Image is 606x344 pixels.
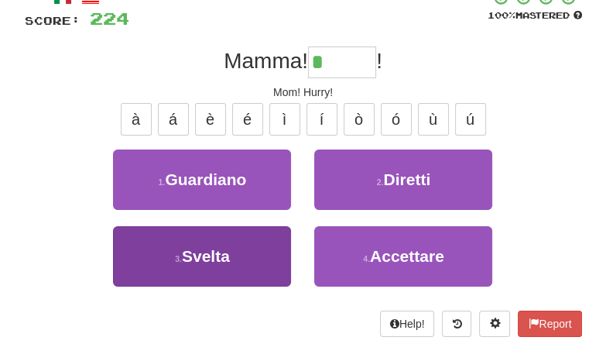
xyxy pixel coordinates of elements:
[195,103,226,136] button: è
[159,177,166,187] small: 1 .
[224,49,308,73] span: Mamma!
[442,311,471,337] button: Round history (alt+y)
[344,103,375,136] button: ò
[25,14,80,27] span: Score:
[370,247,444,265] span: Accettare
[113,150,291,210] button: 1.Guardiano
[175,254,182,263] small: 3 .
[377,177,384,187] small: 2 .
[376,49,382,73] span: !
[314,150,492,210] button: 2.Diretti
[314,226,492,287] button: 4.Accettare
[455,103,486,136] button: ú
[182,247,230,265] span: Svelta
[158,103,189,136] button: á
[113,226,291,287] button: 3.Svelta
[384,170,431,188] span: Diretti
[90,9,129,28] span: 224
[269,103,300,136] button: ì
[488,9,582,22] div: Mastered
[165,170,246,188] span: Guardiano
[488,10,515,20] span: 100 %
[121,103,152,136] button: à
[363,254,370,263] small: 4 .
[306,103,337,136] button: í
[518,311,581,337] button: Report
[381,103,412,136] button: ó
[232,103,263,136] button: é
[380,311,435,337] button: Help!
[418,103,449,136] button: ù
[25,84,582,100] div: Mom! Hurry!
